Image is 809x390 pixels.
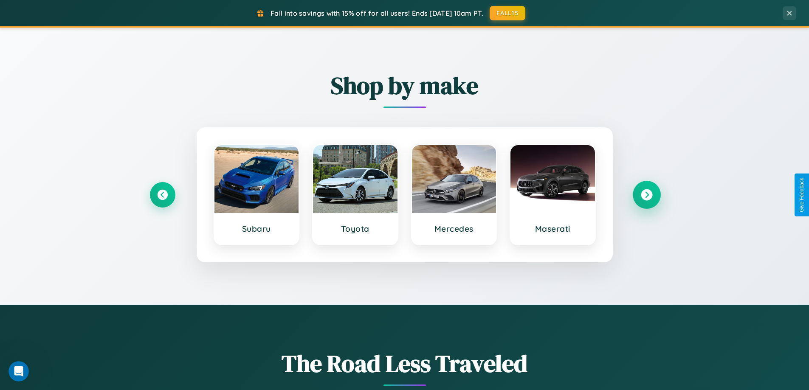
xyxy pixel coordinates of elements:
div: Give Feedback [799,178,805,212]
h1: The Road Less Traveled [150,347,660,380]
span: Fall into savings with 15% off for all users! Ends [DATE] 10am PT. [271,9,483,17]
button: FALL15 [490,6,525,20]
h2: Shop by make [150,69,660,102]
h3: Toyota [321,224,389,234]
iframe: Intercom live chat [8,361,29,382]
h3: Maserati [519,224,586,234]
h3: Subaru [223,224,290,234]
h3: Mercedes [420,224,488,234]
